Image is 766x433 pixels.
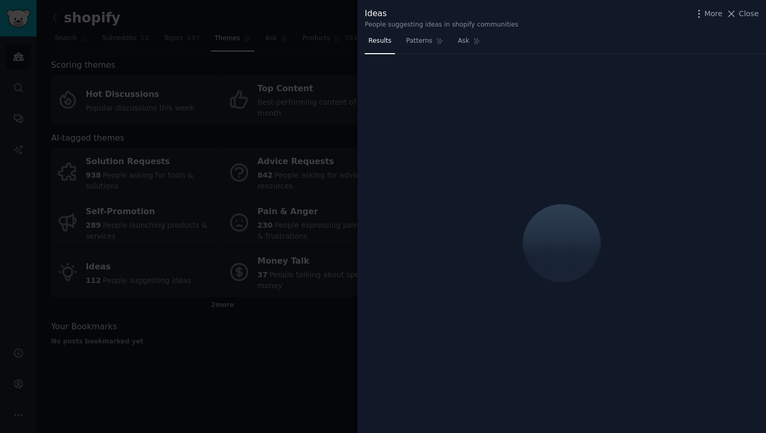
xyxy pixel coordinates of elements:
div: Ideas [365,7,518,20]
a: Results [365,33,395,54]
span: Ask [458,36,470,46]
span: Close [739,8,759,19]
button: Close [726,8,759,19]
span: Patterns [406,36,432,46]
span: Results [368,36,391,46]
span: More [705,8,723,19]
a: Ask [454,33,484,54]
div: People suggesting ideas in shopify communities [365,20,518,30]
a: Patterns [402,33,447,54]
button: More [694,8,723,19]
